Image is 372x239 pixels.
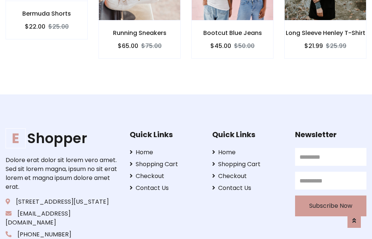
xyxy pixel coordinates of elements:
del: $75.00 [141,42,162,50]
del: $25.00 [48,22,69,31]
a: Contact Us [212,184,284,193]
h5: Newsletter [295,130,366,139]
a: Home [212,148,284,157]
h6: Running Sneakers [99,29,180,36]
a: Shopping Cart [212,160,284,169]
p: [EMAIL_ADDRESS][DOMAIN_NAME] [6,209,118,227]
del: $25.99 [326,42,346,50]
del: $50.00 [234,42,255,50]
h6: $65.00 [118,42,138,49]
a: Checkout [212,172,284,181]
p: [PHONE_NUMBER] [6,230,118,239]
h6: $21.99 [304,42,323,49]
button: Subscribe Now [295,196,366,216]
p: [STREET_ADDRESS][US_STATE] [6,197,118,206]
h1: Shopper [6,130,118,146]
h6: $45.00 [210,42,231,49]
a: Home [130,148,201,157]
h5: Quick Links [130,130,201,139]
a: EShopper [6,130,118,146]
h6: Long Sleeve Henley T-Shirt [285,29,366,36]
a: Shopping Cart [130,160,201,169]
a: Contact Us [130,184,201,193]
a: Checkout [130,172,201,181]
h6: Bermuda Shorts [6,10,87,17]
span: E [6,128,26,148]
h5: Quick Links [212,130,284,139]
p: Dolore erat dolor sit lorem vero amet. Sed sit lorem magna, ipsum no sit erat lorem et magna ipsu... [6,156,118,191]
h6: Bootcut Blue Jeans [192,29,273,36]
h6: $22.00 [25,23,45,30]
